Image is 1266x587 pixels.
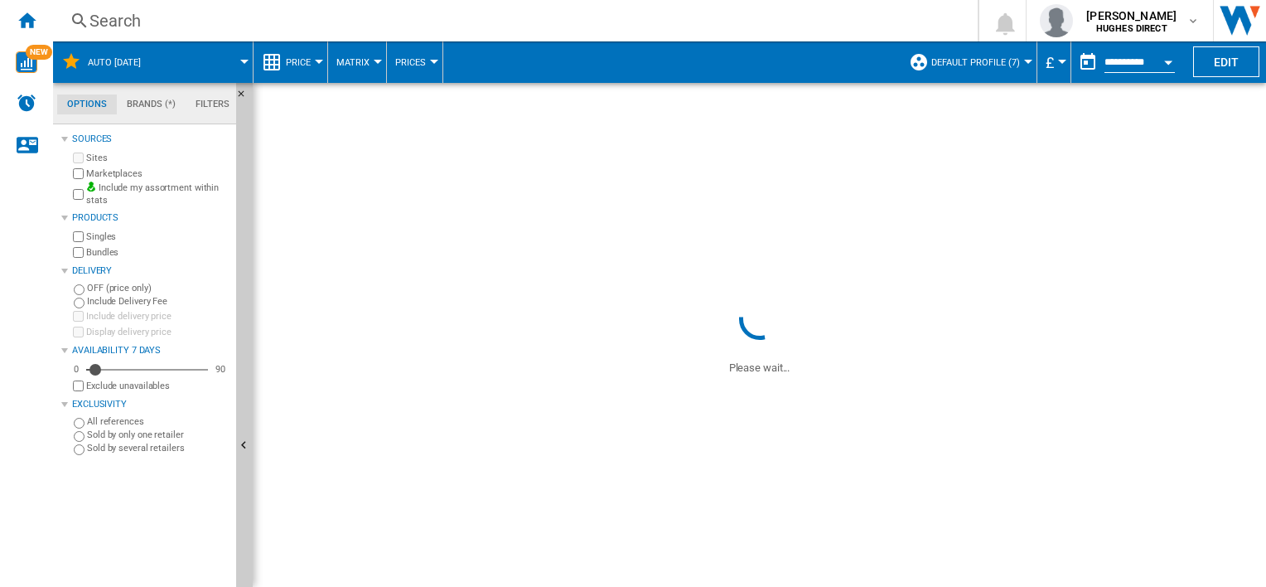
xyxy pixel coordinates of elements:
[26,45,52,60] span: NEW
[73,184,84,205] input: Include my assortment within stats
[931,41,1028,83] button: Default profile (7)
[73,311,84,322] input: Include delivery price
[88,57,141,68] span: AUTO MONDAY
[1040,4,1073,37] img: profile.jpg
[89,9,935,32] div: Search
[16,51,37,73] img: wise-card.svg
[336,41,378,83] button: Matrix
[57,95,117,114] md-tab-item: Options
[73,247,84,258] input: Bundles
[73,381,84,391] input: Display delivery price
[395,41,434,83] button: Prices
[262,41,319,83] div: Price
[86,326,230,338] label: Display delivery price
[1096,23,1167,34] b: HUGHES DIRECT
[87,415,230,428] label: All references
[74,418,85,429] input: All references
[1193,46,1259,77] button: Edit
[70,363,83,376] div: 0
[72,398,230,411] div: Exclusivity
[86,182,230,207] label: Include my assortment within stats
[74,298,85,308] input: Include Delivery Fee
[1153,45,1183,75] button: Open calendar
[74,431,85,442] input: Sold by only one retailer
[73,327,84,337] input: Display delivery price
[86,182,96,192] img: mysite-bg-18x18.png
[286,57,311,68] span: Price
[87,282,230,294] label: OFF (price only)
[72,344,230,357] div: Availability 7 Days
[73,231,84,242] input: Singles
[86,230,230,243] label: Singles
[186,95,239,114] md-tab-item: Filters
[61,41,244,83] div: AUTO [DATE]
[86,246,230,259] label: Bundles
[86,361,208,378] md-slider: Availability
[336,57,370,68] span: Matrix
[1046,54,1054,71] span: £
[286,41,319,83] button: Price
[1046,41,1062,83] button: £
[72,133,230,146] div: Sources
[87,442,230,454] label: Sold by several retailers
[72,264,230,278] div: Delivery
[211,363,230,376] div: 90
[395,57,426,68] span: Prices
[86,310,230,323] label: Include delivery price
[909,41,1028,83] div: Default profile (7)
[73,168,84,179] input: Marketplaces
[74,284,85,295] input: OFF (price only)
[73,153,84,163] input: Sites
[88,41,157,83] button: AUTO [DATE]
[729,361,790,374] ng-transclude: Please wait...
[931,57,1020,68] span: Default profile (7)
[87,295,230,308] label: Include Delivery Fee
[236,83,256,113] button: Hide
[86,152,230,164] label: Sites
[72,211,230,225] div: Products
[1086,7,1177,24] span: [PERSON_NAME]
[87,429,230,441] label: Sold by only one retailer
[17,93,36,113] img: alerts-logo.svg
[1071,46,1104,79] button: md-calendar
[86,380,230,392] label: Exclude unavailables
[86,167,230,180] label: Marketplaces
[74,444,85,455] input: Sold by several retailers
[117,95,186,114] md-tab-item: Brands (*)
[1037,41,1071,83] md-menu: Currency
